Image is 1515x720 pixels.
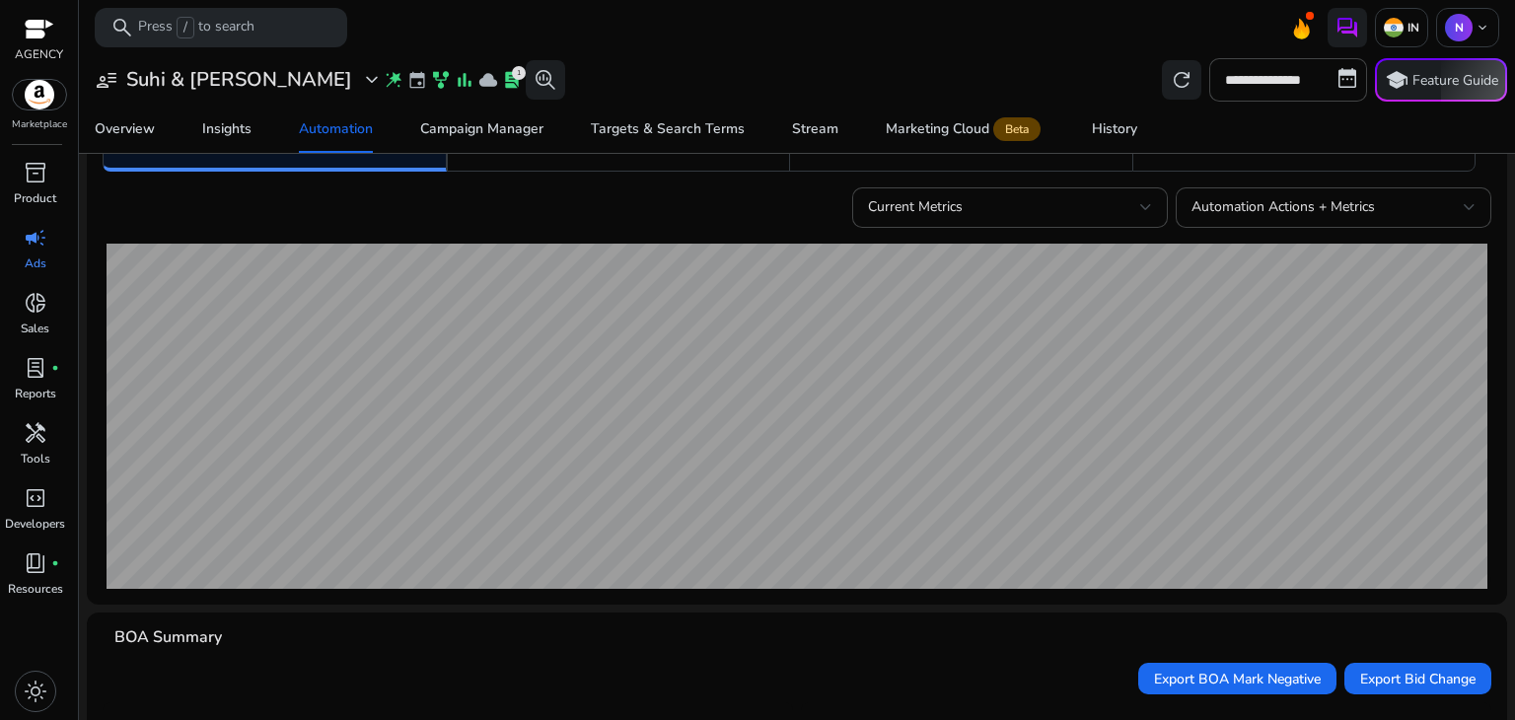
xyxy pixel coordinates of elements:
span: Export Bid Change [1360,669,1476,689]
div: History [1092,122,1137,136]
div: 1 [512,66,526,80]
div: Insights [202,122,252,136]
span: fiber_manual_record [51,364,59,372]
span: search_insights [534,68,557,92]
span: Beta [993,117,1041,141]
p: Feature Guide [1412,71,1498,91]
span: lab_profile [24,356,47,380]
p: IN [1404,20,1419,36]
h4: BOA Summary [114,628,222,647]
h3: Suhi & [PERSON_NAME] [126,68,352,92]
img: amazon.svg [13,80,66,109]
span: family_history [431,70,451,90]
span: lab_profile [502,70,522,90]
button: search_insights [526,60,565,100]
span: inventory_2 [24,161,47,184]
p: N [1445,14,1473,41]
span: wand_stars [384,70,403,90]
span: search [110,16,134,39]
p: Developers [5,515,65,533]
p: Tools [21,450,50,468]
span: book_4 [24,551,47,575]
p: Ads [25,254,46,272]
span: bar_chart [455,70,474,90]
div: Campaign Manager [420,122,543,136]
span: Automation Actions + Metrics [1191,197,1375,216]
span: code_blocks [24,486,47,510]
span: campaign [24,226,47,250]
span: refresh [1170,68,1193,92]
div: Automation [299,122,373,136]
button: Export Bid Change [1344,663,1491,694]
span: school [1385,68,1408,92]
p: Resources [8,580,63,598]
span: handyman [24,421,47,445]
p: Sales [21,320,49,337]
button: refresh [1162,60,1201,100]
div: Stream [792,122,838,136]
div: Marketing Cloud [886,121,1045,137]
p: Press to search [138,17,254,38]
img: in.svg [1384,18,1404,37]
button: schoolFeature Guide [1375,58,1507,102]
span: fiber_manual_record [51,559,59,567]
span: donut_small [24,291,47,315]
span: Export BOA Mark Negative [1154,669,1321,689]
div: Targets & Search Terms [591,122,745,136]
p: Marketplace [12,117,67,132]
span: user_attributes [95,68,118,92]
span: Current Metrics [868,197,963,216]
p: Product [14,189,56,207]
p: AGENCY [15,45,63,63]
span: keyboard_arrow_down [1475,20,1490,36]
span: light_mode [24,680,47,703]
p: Reports [15,385,56,402]
span: event [407,70,427,90]
span: / [177,17,194,38]
button: Export BOA Mark Negative [1138,663,1336,694]
span: cloud [478,70,498,90]
span: expand_more [360,68,384,92]
div: Overview [95,122,155,136]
